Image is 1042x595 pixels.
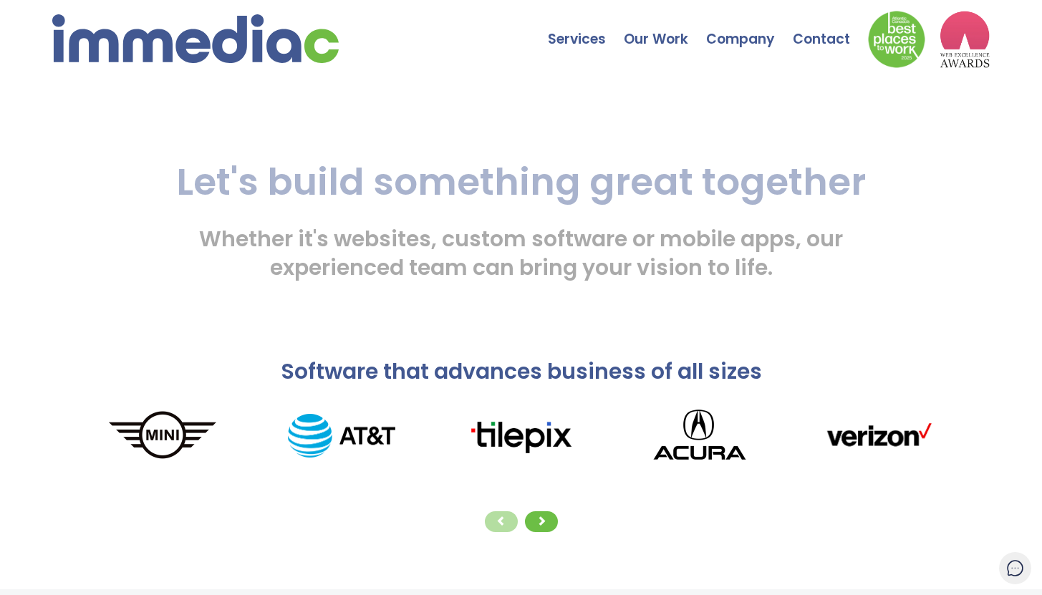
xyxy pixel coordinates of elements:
[793,4,868,54] a: Contact
[281,356,762,387] span: Software that advances business of all sizes
[706,4,793,54] a: Company
[431,417,610,455] img: tilepixLogo.png
[940,11,990,68] img: logo2_wea_nobg.webp
[624,4,706,54] a: Our Work
[610,400,789,472] img: Acura_logo.png
[789,417,968,455] img: verizonLogo.png
[199,223,843,283] span: Whether it's websites, custom software or mobile apps, our experienced team can bring your vision...
[52,14,339,63] img: immediac
[548,4,624,54] a: Services
[252,414,431,458] img: AT%26T_logo.png
[73,409,252,463] img: MINI_logo.png
[868,11,925,68] img: Down
[176,155,866,208] span: Let's build something great together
